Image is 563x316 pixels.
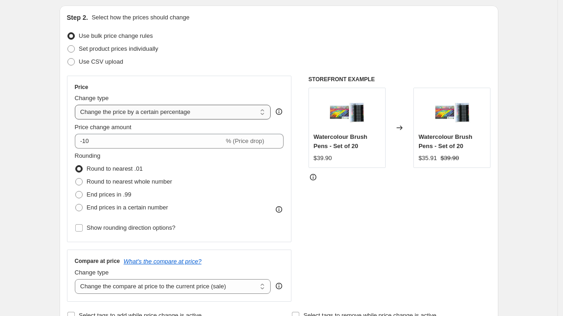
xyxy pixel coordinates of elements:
span: Round to nearest .01 [87,165,143,172]
strike: $39.90 [441,154,459,163]
span: Price change amount [75,124,132,131]
img: New_Watercolour_Brush_pens_80x.png [328,93,365,130]
span: End prices in .99 [87,191,132,198]
input: -15 [75,134,224,149]
div: $35.91 [418,154,437,163]
span: Rounding [75,152,101,159]
h3: Price [75,83,88,91]
span: Change type [75,95,109,101]
img: New_Watercolour_Brush_pens_80x.png [434,93,471,130]
span: End prices in a certain number [87,204,168,211]
span: Change type [75,269,109,276]
div: help [274,107,284,116]
span: Round to nearest whole number [87,178,172,185]
span: Use CSV upload [79,58,123,65]
span: Watercolour Brush Pens - Set of 20 [314,133,368,149]
span: Set product prices individually [79,45,158,52]
div: help [274,281,284,291]
h6: STOREFRONT EXAMPLE [309,76,491,83]
button: What's the compare at price? [124,258,202,265]
p: Select how the prices should change [91,13,189,22]
span: Show rounding direction options? [87,224,176,231]
span: % (Price drop) [226,137,264,144]
span: Watercolour Brush Pens - Set of 20 [418,133,472,149]
h2: Step 2. [67,13,88,22]
h3: Compare at price [75,257,120,265]
div: $39.90 [314,154,332,163]
span: Use bulk price change rules [79,32,153,39]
